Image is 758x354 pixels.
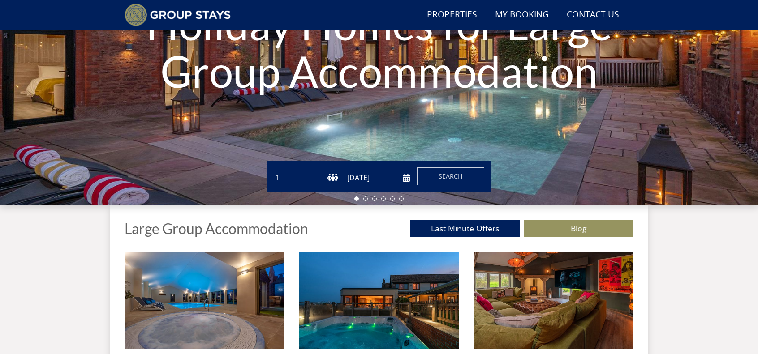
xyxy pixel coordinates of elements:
[125,252,284,349] img: 'Swimming Pool' - Large Group Accommodation Holiday Ideas
[125,4,231,26] img: Group Stays
[417,167,484,185] button: Search
[491,5,552,25] a: My Booking
[524,220,633,237] a: Blog
[345,171,410,185] input: Arrival Date
[299,252,459,349] img: 'Hot Tubs' - Large Group Accommodation Holiday Ideas
[410,220,520,237] a: Last Minute Offers
[423,5,481,25] a: Properties
[474,252,633,349] img: 'Cinemas or Movie Rooms' - Large Group Accommodation Holiday Ideas
[125,221,308,236] h1: Large Group Accommodation
[439,172,463,180] span: Search
[563,5,623,25] a: Contact Us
